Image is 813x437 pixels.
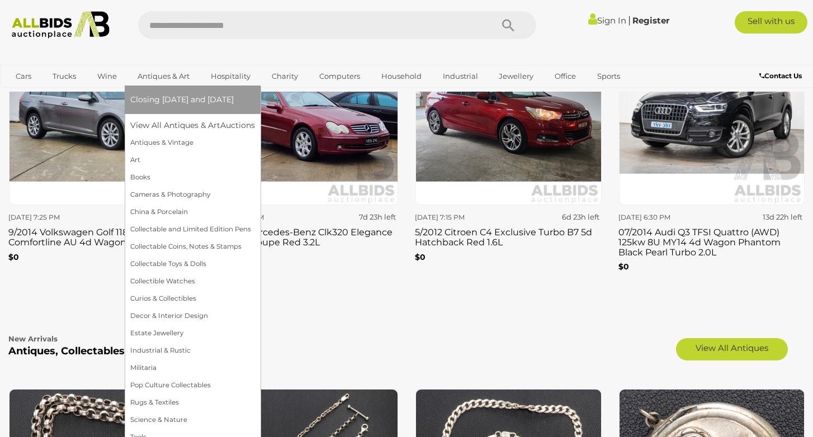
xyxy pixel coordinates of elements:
[130,67,197,85] a: Antiques & Art
[618,211,708,224] div: [DATE] 6:30 PM
[6,11,116,39] img: Allbids.com.au
[374,67,429,85] a: Household
[8,67,39,85] a: Cars
[415,211,504,224] div: [DATE] 7:15 PM
[359,212,396,221] strong: 7d 23h left
[618,225,805,257] h3: 07/2014 Audi Q3 TFSI Quattro (AWD) 125kw 8U MY14 4d Wagon Phantom Black Pearl Turbo 2.0L
[590,67,627,85] a: Sports
[619,20,805,206] img: 07/2014 Audi Q3 TFSI Quattro (AWD) 125kw 8U MY14 4d Wagon Phantom Black Pearl Turbo 2.0L
[415,252,426,262] b: $0
[676,338,788,360] a: View All Antiques
[735,11,807,34] a: Sell with us
[763,212,802,221] strong: 13d 22h left
[618,262,629,272] b: $0
[312,67,367,85] a: Computers
[8,211,98,224] div: [DATE] 7:25 PM
[415,19,602,286] a: [DATE] 7:15 PM 6d 23h left 5/2012 Citroen C4 Exclusive Turbo B7 5d Hatchback Red 1.6L $0
[415,20,602,206] img: 5/2012 Citroen C4 Exclusive Turbo B7 5d Hatchback Red 1.6L
[588,15,626,26] a: Sign In
[212,20,399,206] img: 3/2004 Mercedes-Benz Clk320 Elegance C209 2d Coupe Red 3.2L
[8,334,58,343] b: New Arrivals
[436,67,485,85] a: Industrial
[480,11,536,39] button: Search
[8,225,195,247] h3: 9/2014 Volkswagen Golf 118 TSI Comfortline AU 4d Wagon Grey 1.4L
[547,67,583,85] a: Office
[8,345,154,357] b: Antiques, Collectables & Art
[759,72,802,80] b: Contact Us
[212,225,399,247] h3: 3/2004 Mercedes-Benz Clk320 Elegance C209 2d Coupe Red 3.2L
[8,252,19,262] b: $0
[204,67,258,85] a: Hospitality
[628,14,631,26] span: |
[8,19,195,286] a: [DATE] 7:25 PM 6d 23h left 9/2014 Volkswagen Golf 118 TSI Comfortline AU 4d Wagon Grey 1.4L $0
[562,212,599,221] strong: 6d 23h left
[8,85,102,104] a: [GEOGRAPHIC_DATA]
[45,67,83,85] a: Trucks
[491,67,541,85] a: Jewellery
[9,20,195,206] img: 9/2014 Volkswagen Golf 118 TSI Comfortline AU 4d Wagon Grey 1.4L
[415,225,602,247] h3: 5/2012 Citroen C4 Exclusive Turbo B7 5d Hatchback Red 1.6L
[264,67,305,85] a: Charity
[759,70,805,82] a: Contact Us
[618,19,805,286] a: [DATE] 6:30 PM 13d 22h left 07/2014 Audi Q3 TFSI Quattro (AWD) 125kw 8U MY14 4d Wagon Phantom Bla...
[212,19,399,286] a: [DATE] 7:50 PM 7d 23h left 3/2004 Mercedes-Benz Clk320 Elegance C209 2d Coupe Red 3.2L $1
[90,67,124,85] a: Wine
[632,15,669,26] a: Register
